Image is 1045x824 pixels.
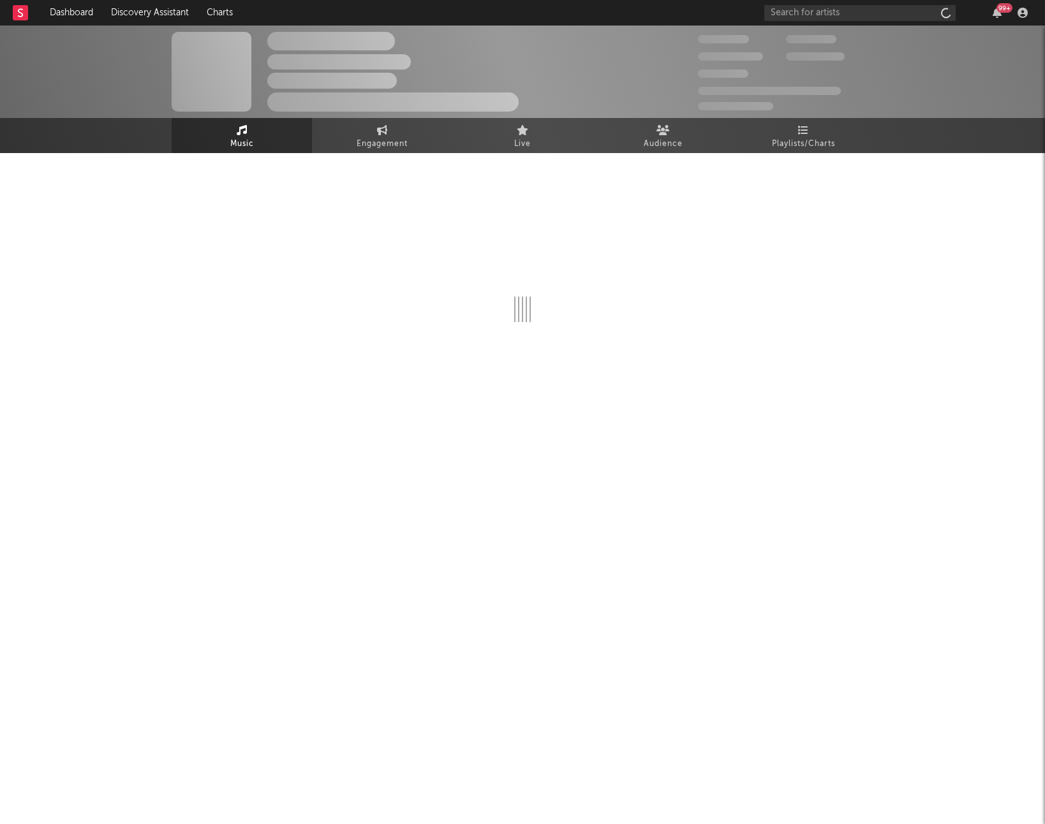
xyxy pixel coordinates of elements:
[993,8,1002,18] button: 99+
[698,70,748,78] span: 100,000
[230,136,254,152] span: Music
[764,5,956,21] input: Search for artists
[733,118,873,153] a: Playlists/Charts
[772,136,835,152] span: Playlists/Charts
[644,136,683,152] span: Audience
[357,136,408,152] span: Engagement
[698,52,763,61] span: 50,000,000
[452,118,593,153] a: Live
[514,136,531,152] span: Live
[172,118,312,153] a: Music
[997,3,1012,13] div: 99 +
[698,102,773,110] span: Jump Score: 85.0
[698,35,749,43] span: 300,000
[786,52,845,61] span: 1,000,000
[312,118,452,153] a: Engagement
[698,87,841,95] span: 50,000,000 Monthly Listeners
[786,35,836,43] span: 100,000
[593,118,733,153] a: Audience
